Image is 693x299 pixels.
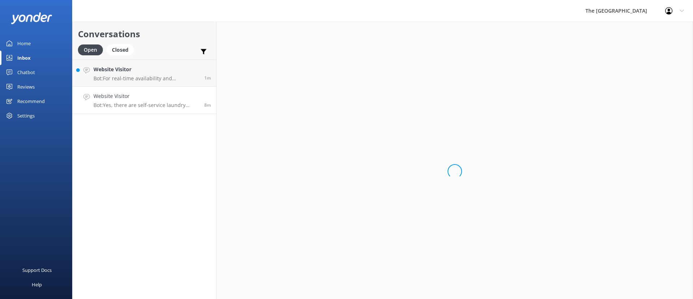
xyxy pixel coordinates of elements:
img: yonder-white-logo.png [11,12,52,24]
a: Closed [106,46,138,54]
span: Sep 21 2025 09:55pm (UTC -10:00) Pacific/Honolulu [204,75,211,81]
a: Website VisitorBot:For real-time availability and accommodation bookings, please visit [URL][DOMA... [73,60,216,87]
div: Recommend [17,94,45,108]
div: Inbox [17,51,31,65]
h4: Website Visitor [93,65,199,73]
div: Chatbot [17,65,35,80]
div: Help [32,277,42,292]
span: Sep 21 2025 09:47pm (UTC -10:00) Pacific/Honolulu [204,102,211,108]
div: Reviews [17,80,35,94]
div: Home [17,36,31,51]
p: Bot: For real-time availability and accommodation bookings, please visit [URL][DOMAIN_NAME]. [93,75,199,82]
div: Support Docs [22,263,52,277]
a: Website VisitorBot:Yes, there are self-service laundry facilities available with token-operated w... [73,87,216,114]
a: Open [78,46,106,54]
div: Settings [17,108,35,123]
p: Bot: Yes, there are self-service laundry facilities available with token-operated washing, drying... [93,102,199,108]
h2: Conversations [78,27,211,41]
div: Open [78,44,103,55]
div: Closed [106,44,134,55]
h4: Website Visitor [93,92,199,100]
